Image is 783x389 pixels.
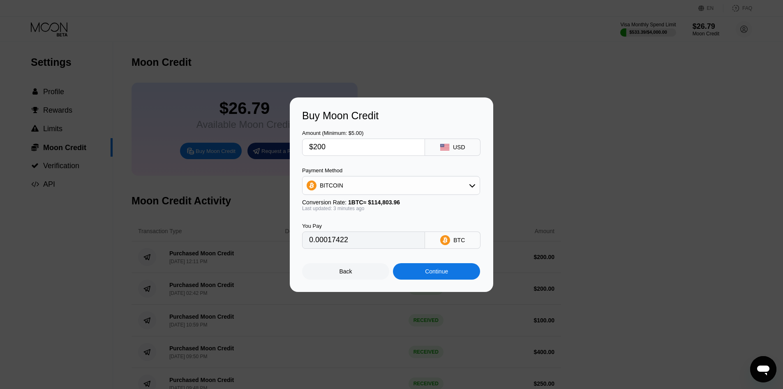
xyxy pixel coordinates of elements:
[302,110,481,122] div: Buy Moon Credit
[302,199,480,206] div: Conversion Rate:
[309,139,418,155] input: $0.00
[453,144,465,151] div: USD
[302,167,480,174] div: Payment Method
[348,199,400,206] span: 1 BTC ≈ $114,803.96
[393,263,480,280] div: Continue
[453,237,465,243] div: BTC
[750,356,776,382] iframe: Button to launch messaging window
[303,177,480,194] div: BITCOIN
[302,130,425,136] div: Amount (Minimum: $5.00)
[302,223,425,229] div: You Pay
[340,268,352,275] div: Back
[302,206,480,211] div: Last updated: 3 minutes ago
[320,182,343,189] div: BITCOIN
[302,263,389,280] div: Back
[425,268,448,275] div: Continue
